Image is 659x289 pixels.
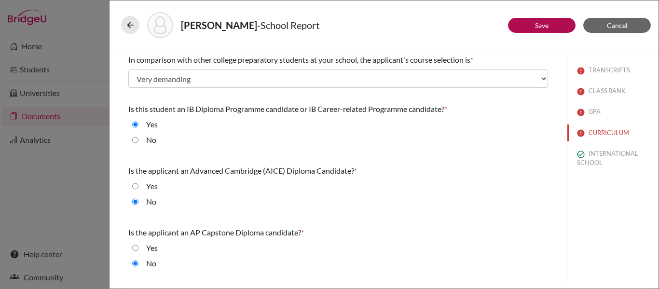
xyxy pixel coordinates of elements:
[128,228,301,237] span: Is the applicant an AP Capstone Diploma candidate?
[181,19,257,31] strong: [PERSON_NAME]
[577,151,585,158] img: check_circle_outline-e4d4ac0f8e9136db5ab2.svg
[146,258,156,269] label: No
[567,103,659,120] button: GPA
[567,83,659,99] button: CLASS RANK
[577,129,585,137] img: error-544570611efd0a2d1de9.svg
[146,242,158,254] label: Yes
[146,119,158,130] label: Yes
[567,124,659,141] button: CURRICULUM
[567,145,659,171] button: INTERNATIONAL SCHOOL
[146,180,158,192] label: Yes
[577,67,585,75] img: error-544570611efd0a2d1de9.svg
[128,166,354,175] span: Is the applicant an Advanced Cambridge (AICE) Diploma Candidate?
[128,55,470,64] span: In comparison with other college preparatory students at your school, the applicant's course sele...
[577,109,585,116] img: error-544570611efd0a2d1de9.svg
[577,88,585,96] img: error-544570611efd0a2d1de9.svg
[146,134,156,146] label: No
[567,62,659,79] button: TRANSCRIPTS
[146,196,156,207] label: No
[128,104,444,113] span: Is this student an IB Diploma Programme candidate or IB Career-related Programme candidate?
[257,19,319,31] span: - School Report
